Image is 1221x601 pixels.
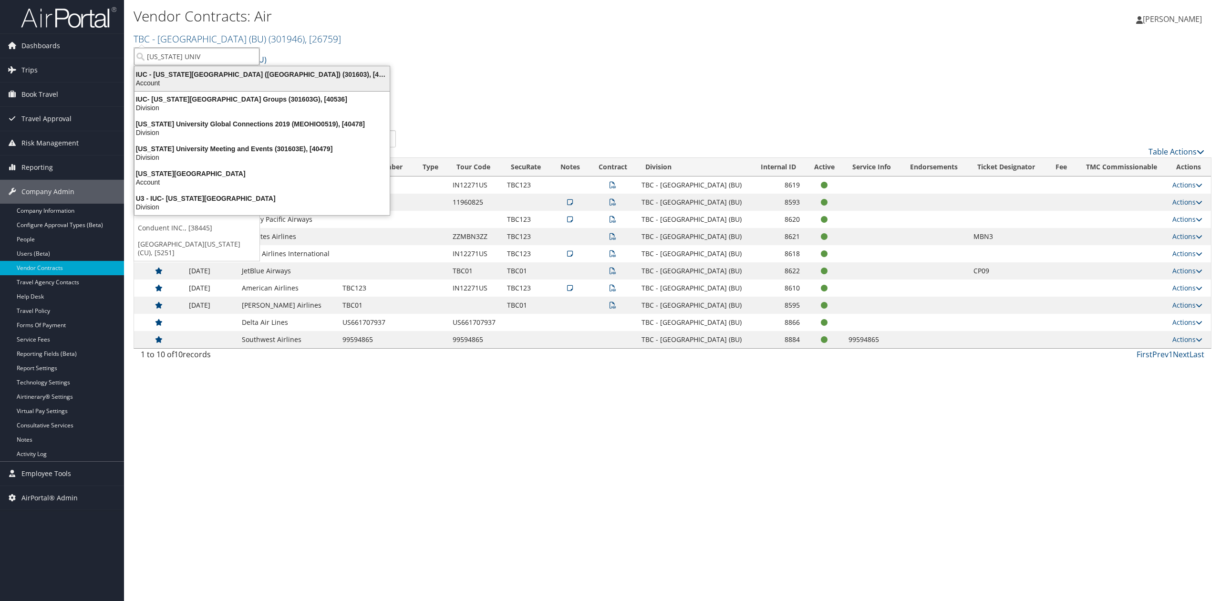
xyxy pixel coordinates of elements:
a: Table Actions [1149,146,1204,157]
span: ( 301946 ) [269,32,305,45]
span: AirPortal® Admin [21,486,78,510]
a: Last [1190,349,1204,360]
a: Actions [1172,283,1202,292]
div: Division [129,128,395,137]
div: Division [129,104,395,112]
td: 11960825 [448,194,502,211]
a: Actions [1172,215,1202,224]
a: Conduent INC., [38445] [134,220,259,236]
th: Service Info: activate to sort column ascending [844,158,901,176]
td: IN12271US [448,280,502,297]
td: 99594865 [448,331,502,348]
td: ZZMBN3ZZ [448,228,502,245]
span: , [ 26759 ] [305,32,341,45]
span: Dashboards [21,34,60,58]
a: Actions [1172,232,1202,241]
td: 8866 [750,314,805,331]
span: Reporting [21,155,53,179]
td: [DATE] [184,297,237,314]
a: 1 [1169,349,1173,360]
a: [PERSON_NAME] [1136,5,1211,33]
a: Actions [1172,180,1202,189]
td: TBC - [GEOGRAPHIC_DATA] (BU) [637,245,750,262]
td: TBC - [GEOGRAPHIC_DATA] (BU) [637,314,750,331]
td: TBC123 [502,245,551,262]
th: Internal ID: activate to sort column ascending [750,158,805,176]
td: TBC01 [448,262,502,280]
td: TBC123 [502,280,551,297]
div: Account [129,178,395,187]
th: Notes: activate to sort column ascending [551,158,590,176]
div: There is [134,104,1211,130]
th: Active: activate to sort column ascending [805,158,844,176]
div: U3 - IUC- [US_STATE][GEOGRAPHIC_DATA] [129,194,395,203]
td: 99594865 [338,331,414,348]
th: Tour Code: activate to sort column ascending [448,158,502,176]
td: MBN3 [969,228,1046,245]
td: [PERSON_NAME] Airlines [237,297,338,314]
div: [US_STATE] University Global Connections 2019 (MEOHIO0519), [40478] [129,120,395,128]
td: TBC - [GEOGRAPHIC_DATA] (BU) [637,194,750,211]
td: TBC - [GEOGRAPHIC_DATA] (BU) [637,297,750,314]
td: Southwest Airlines [237,331,338,348]
td: IN12271US [448,245,502,262]
div: IUC - [US_STATE][GEOGRAPHIC_DATA] ([GEOGRAPHIC_DATA]) (301603), [40097] [129,70,395,79]
td: TBC01 [502,262,551,280]
span: Book Travel [21,83,58,106]
th: Fee: activate to sort column ascending [1046,158,1076,176]
td: 8595 [750,297,805,314]
span: [PERSON_NAME] [1143,14,1202,24]
div: IUC- [US_STATE][GEOGRAPHIC_DATA] Groups (301603G), [40536] [129,95,395,104]
td: TBC01 [502,297,551,314]
td: 8621 [750,228,805,245]
th: TMC Commissionable: activate to sort column ascending [1076,158,1168,176]
td: US661707937 [448,314,502,331]
th: Division: activate to sort column ascending [637,158,750,176]
td: TBC - [GEOGRAPHIC_DATA] (BU) [637,228,750,245]
td: TBC123 [338,280,414,297]
span: 10 [174,349,183,360]
td: Delta Air Lines [237,314,338,331]
td: 8593 [750,194,805,211]
th: Actions [1168,158,1211,176]
a: Next [1173,349,1190,360]
th: Endorsements: activate to sort column ascending [901,158,969,176]
div: Division [129,203,395,211]
td: TBC123 [502,228,551,245]
td: TBC - [GEOGRAPHIC_DATA] (BU) [637,331,750,348]
td: 8622 [750,262,805,280]
input: Search Accounts [134,48,259,65]
div: [US_STATE] University Meeting and Events (301603E), [40479] [129,145,395,153]
a: Actions [1172,300,1202,310]
div: Division [129,153,395,162]
td: IN12271US [448,176,502,194]
a: TBC - [GEOGRAPHIC_DATA] (BU) [134,32,341,45]
a: Actions [1172,197,1202,207]
span: Trips [21,58,38,82]
img: airportal-logo.png [21,6,116,29]
div: [US_STATE][GEOGRAPHIC_DATA] [129,169,395,178]
td: 99594865 [844,331,901,348]
td: 8618 [750,245,805,262]
th: Type: activate to sort column ascending [414,158,448,176]
td: [DATE] [184,280,237,297]
td: TBC - [GEOGRAPHIC_DATA] (BU) [637,262,750,280]
a: Actions [1172,249,1202,258]
a: First [1137,349,1152,360]
td: TBC123 [502,176,551,194]
td: TBC123 [502,211,551,228]
th: SecuRate: activate to sort column ascending [502,158,551,176]
td: 8884 [750,331,805,348]
td: Emirates Airlines [237,228,338,245]
span: Employee Tools [21,462,71,486]
td: JetBlue Airways [237,262,338,280]
span: Travel Approval [21,107,72,131]
td: 8620 [750,211,805,228]
td: Cathay Pacific Airways [237,211,338,228]
th: Contract: activate to sort column ascending [589,158,636,176]
a: Actions [1172,318,1202,327]
td: US661707937 [338,314,414,331]
td: TBC - [GEOGRAPHIC_DATA] (BU) [637,176,750,194]
td: TBC - [GEOGRAPHIC_DATA] (BU) [637,211,750,228]
h1: Vendor Contracts: Air [134,6,852,26]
